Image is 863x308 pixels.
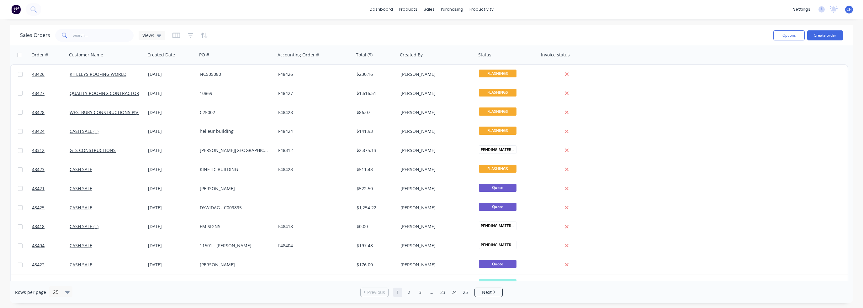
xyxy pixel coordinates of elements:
[148,109,195,116] div: [DATE]
[475,289,502,295] a: Next page
[478,52,491,58] div: Status
[32,147,45,154] span: 48312
[32,141,70,160] a: 48312
[278,52,319,58] div: Accounting Order #
[200,109,269,116] div: C25002
[200,262,269,268] div: [PERSON_NAME]
[32,122,70,141] a: 48424
[32,90,45,97] span: 48427
[278,109,348,116] div: F48428
[200,147,269,154] div: [PERSON_NAME][GEOGRAPHIC_DATA]
[357,185,394,192] div: $522.50
[357,128,394,134] div: $141.93
[147,52,175,58] div: Created Date
[400,205,470,211] div: [PERSON_NAME]
[393,288,402,297] a: Page 1 is your current page
[400,128,470,134] div: [PERSON_NAME]
[461,288,470,297] a: Page 25
[427,288,436,297] a: Jump forward
[541,52,570,58] div: Invoice status
[438,288,447,297] a: Page 23
[70,205,92,211] a: CASH SALE
[479,222,516,230] span: PENDING MATERIA...
[32,205,45,211] span: 48425
[400,109,470,116] div: [PERSON_NAME]
[200,243,269,249] div: 11501 - [PERSON_NAME]
[400,243,470,249] div: [PERSON_NAME]
[400,52,423,58] div: Created By
[148,281,195,287] div: [DATE]
[70,166,92,172] a: CASH SALE
[200,166,269,173] div: KINETIC BUILDING
[479,127,516,134] span: FLASHINGS
[32,65,70,84] a: 48426
[400,281,470,287] div: [PERSON_NAME]
[357,166,394,173] div: $511.43
[148,90,195,97] div: [DATE]
[70,90,142,96] a: QUALITY ROOFING CONTRACTORS
[32,109,45,116] span: 48428
[200,281,269,287] div: MMS ENG - 14527
[357,147,394,154] div: $2,875.13
[32,274,70,293] a: 48420
[70,281,98,287] a: CASH SALE (T)
[200,90,269,97] div: 10869
[148,185,195,192] div: [DATE]
[357,90,394,97] div: $1,616.51
[32,185,45,192] span: 48421
[200,223,269,230] div: EM SIGNS
[361,289,388,295] a: Previous page
[400,262,470,268] div: [PERSON_NAME]
[278,147,348,154] div: F48312
[773,30,805,40] button: Options
[278,128,348,134] div: F48424
[400,90,470,97] div: [PERSON_NAME]
[32,217,70,236] a: 48418
[404,288,414,297] a: Page 2
[70,71,126,77] a: KITELEYS ROOFING WORLD
[70,109,146,115] a: WESTBURY CONSTRUCTIONS Pty Ltd
[357,205,394,211] div: $1,254.22
[438,5,466,14] div: purchasing
[400,185,470,192] div: [PERSON_NAME]
[32,255,70,274] a: 48422
[32,223,45,230] span: 48418
[20,32,50,38] h1: Sales Orders
[357,262,394,268] div: $176.00
[142,32,154,39] span: Views
[32,166,45,173] span: 48423
[356,52,373,58] div: Total ($)
[31,52,48,58] div: Order #
[416,288,425,297] a: Page 3
[32,71,45,77] span: 48426
[479,203,516,211] span: Quote
[15,289,46,295] span: Rows per page
[479,184,516,192] span: Quote
[199,52,209,58] div: PO #
[70,147,116,153] a: GTS CONSTRUCTIONS
[400,147,470,154] div: [PERSON_NAME]
[70,128,98,134] a: CASH SALE (T)
[278,223,348,230] div: F48418
[479,165,516,173] span: FLASHINGS
[148,71,195,77] div: [DATE]
[32,281,45,287] span: 48420
[466,5,497,14] div: productivity
[32,179,70,198] a: 48421
[421,5,438,14] div: sales
[479,89,516,97] span: FLASHINGS
[400,166,470,173] div: [PERSON_NAME]
[70,262,92,268] a: CASH SALE
[11,5,21,14] img: Factory
[396,5,421,14] div: products
[32,160,70,179] a: 48423
[479,70,516,77] span: FLASHINGS
[200,185,269,192] div: [PERSON_NAME]
[200,71,269,77] div: NC505080
[358,288,505,297] ul: Pagination
[367,5,396,14] a: dashboard
[278,166,348,173] div: F48423
[357,243,394,249] div: $197.48
[357,109,394,116] div: $86.07
[357,281,394,287] div: $1,228.44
